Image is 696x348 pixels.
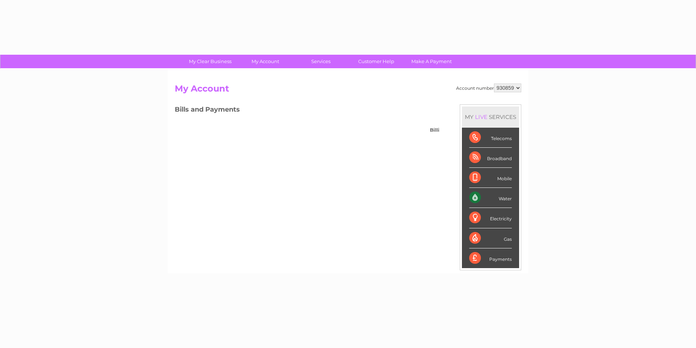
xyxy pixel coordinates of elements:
div: Account number [456,84,521,92]
div: Water [469,188,512,208]
div: Gas [469,228,512,248]
a: Make A Payment [402,55,462,68]
h3: Bills and Payments [175,104,439,117]
div: MY SERVICES [462,107,519,127]
a: Customer Help [346,55,406,68]
h4: Billi [430,127,439,133]
div: LIVE [474,113,489,120]
div: Mobile [469,168,512,188]
h2: My Account [175,84,521,97]
a: Services [291,55,351,68]
div: Broadband [469,148,512,168]
div: Telecoms [469,128,512,148]
div: Payments [469,248,512,268]
a: My Clear Business [180,55,240,68]
a: My Account [236,55,296,68]
div: Electricity [469,208,512,228]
